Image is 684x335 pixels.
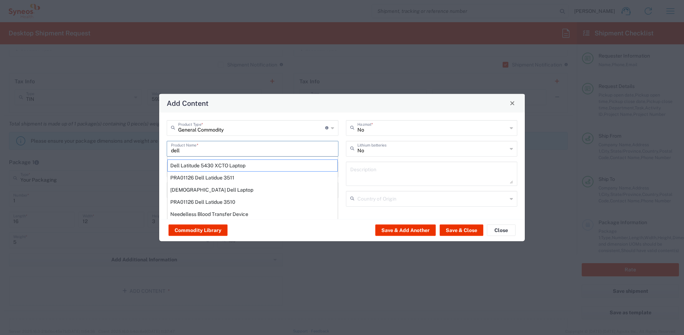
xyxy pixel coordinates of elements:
div: PRA01126 Dell Latidue 3511 [167,171,338,183]
button: Save & Close [440,225,483,236]
div: Theravance Dell Laptop [167,183,338,196]
button: Commodity Library [168,225,228,236]
div: Dell Latitude 5430 XCTO Laptop [167,159,338,171]
div: Needelless Blood Transfer Device [167,208,338,220]
button: Save & Add Another [375,225,436,236]
div: PRA01126 Dell Latidue 3510 [167,196,338,208]
button: Close [487,225,516,236]
h4: Add Content [167,98,209,108]
button: Close [507,98,517,108]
